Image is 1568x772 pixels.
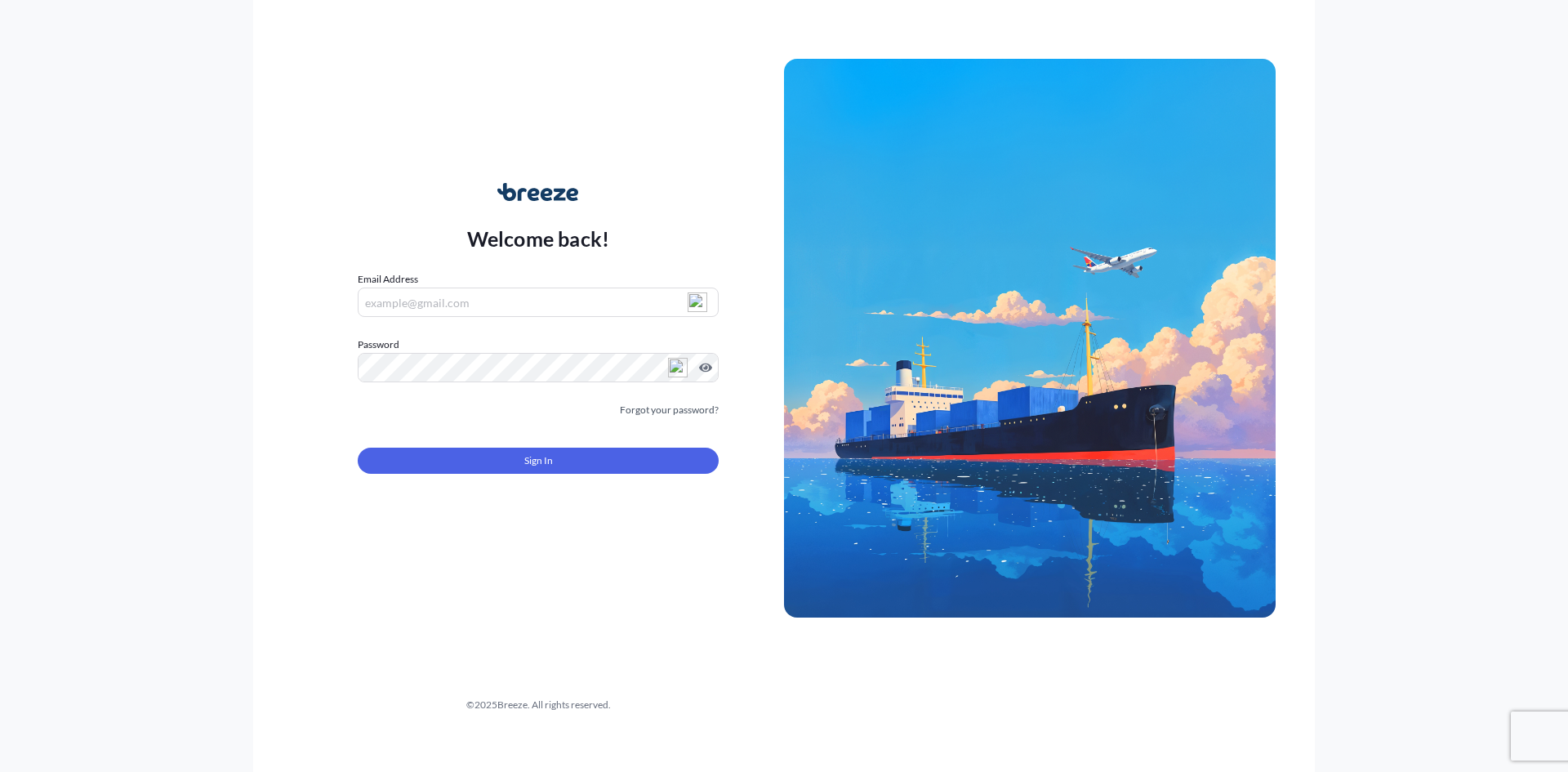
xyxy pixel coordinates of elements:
[699,361,712,374] button: Show password
[668,358,688,377] img: npw-badge-icon-locked.svg
[292,697,784,713] div: © 2025 Breeze. All rights reserved.
[620,402,719,418] a: Forgot your password?
[688,292,707,312] img: npw-badge-icon-locked.svg
[358,448,719,474] button: Sign In
[467,225,610,252] p: Welcome back!
[358,288,719,317] input: example@gmail.com
[784,59,1276,618] img: Ship illustration
[524,453,553,469] span: Sign In
[358,337,719,353] label: Password
[358,271,418,288] label: Email Address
